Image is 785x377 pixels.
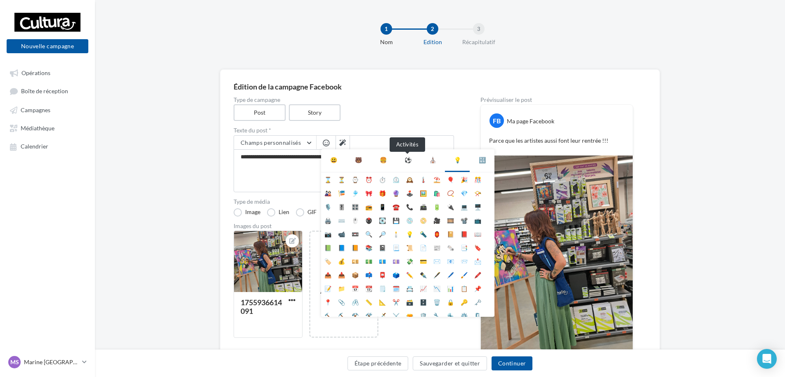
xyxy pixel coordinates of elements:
[403,281,416,295] li: 📇
[430,309,444,322] li: 🔧
[757,349,777,369] div: Open Intercom Messenger
[389,268,403,281] li: 🗳️
[234,127,454,133] label: Texte du post *
[492,356,532,370] button: Continuer
[403,295,416,309] li: 🗃️
[321,309,335,322] li: 🔨
[335,295,348,309] li: 📎
[389,172,403,186] li: ⏲️
[416,309,430,322] li: 🛡️
[362,213,376,227] li: 🖲️
[416,186,430,200] li: 🖼️
[335,240,348,254] li: 📘
[335,213,348,227] li: ⌨️
[416,268,430,281] li: ✒️
[335,281,348,295] li: 📁
[234,223,454,229] div: Images du post
[473,23,485,35] div: 3
[479,156,486,164] div: 🔣
[480,97,633,103] div: Prévisualiser le post
[404,156,411,164] div: ⚽
[389,240,403,254] li: 📃
[444,227,457,240] li: 📔
[389,295,403,309] li: ✂️
[457,200,471,213] li: 💻
[321,213,335,227] li: 🖨️
[10,358,19,366] span: MS
[389,281,403,295] li: 🗓️
[348,227,362,240] li: 📼
[430,172,444,186] li: ⛱️
[427,23,438,35] div: 2
[430,254,444,268] li: ✉️
[348,186,362,200] li: 🎐
[241,298,282,316] div: 1755936614091
[321,227,335,240] li: 📷
[471,227,485,240] li: 📖
[403,309,416,322] li: 🔫
[321,172,335,186] li: ⌛
[21,88,68,95] span: Boîte de réception
[389,309,403,322] li: ⚔️
[362,200,376,213] li: 📻
[471,240,485,254] li: 🔖
[444,309,457,322] li: 🔩
[234,208,260,217] label: Image
[362,227,376,240] li: 🔍
[362,295,376,309] li: 📏
[21,125,54,132] span: Médiathèque
[444,186,457,200] li: 📿
[389,213,403,227] li: 💾
[330,156,337,164] div: 😃
[416,213,430,227] li: 📀
[289,104,341,121] label: Story
[430,200,444,213] li: 🔋
[376,295,389,309] li: 📐
[348,213,362,227] li: 🖱️
[444,295,457,309] li: 🔒
[21,106,50,113] span: Campagnes
[348,172,362,186] li: ⌚
[321,186,335,200] li: 🎎
[362,254,376,268] li: 💵
[362,240,376,254] li: 📚
[362,268,376,281] li: 📫
[416,200,430,213] li: 📠
[454,156,461,164] div: 💡
[241,139,301,146] span: Champs personnalisés
[430,186,444,200] li: 🛍️
[5,83,90,99] a: Boîte de réception
[5,139,90,153] a: Calendrier
[348,268,362,281] li: 📦
[457,268,471,281] li: 🖌️
[24,358,79,366] p: Marine [GEOGRAPHIC_DATA]
[457,254,471,268] li: 📨
[389,227,403,240] li: 🕯️
[429,156,436,164] div: ⛪
[335,309,348,322] li: ⛏️
[457,295,471,309] li: 🔑
[403,240,416,254] li: 📜
[7,39,88,53] button: Nouvelle campagne
[489,113,504,128] div: FB
[444,200,457,213] li: 🔌
[389,186,403,200] li: 🔮
[452,38,505,46] div: Récapitulatif
[380,156,387,164] div: 🍔
[471,309,485,322] li: 🗜️
[457,281,471,295] li: 📋
[348,200,362,213] li: 🎛️
[321,268,335,281] li: 📤
[376,281,389,295] li: 🗒️
[416,254,430,268] li: 💳
[444,213,457,227] li: 🎞️
[389,254,403,268] li: 💷
[376,213,389,227] li: 💽
[390,137,425,152] div: Activités
[7,354,88,370] a: MS Marine [GEOGRAPHIC_DATA]
[430,227,444,240] li: 🏮
[471,186,485,200] li: 📯
[335,172,348,186] li: ⏳
[234,83,646,90] div: Édition de la campagne Facebook
[444,281,457,295] li: 📊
